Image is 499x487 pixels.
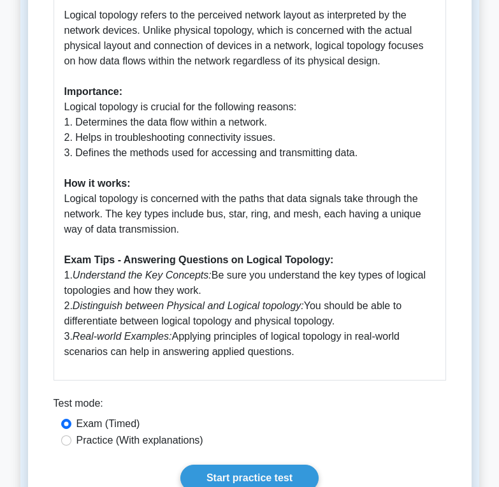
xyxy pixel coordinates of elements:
[64,8,435,360] p: Logical topology refers to the perceived network layout as interpreted by the network devices. Un...
[54,396,446,416] div: Test mode:
[64,86,123,97] b: Importance:
[64,254,334,265] b: Exam Tips - Answering Questions on Logical Topology:
[73,300,304,311] i: Distinguish between Physical and Logical topology:
[73,270,212,280] i: Understand the Key Concepts:
[73,331,172,342] i: Real-world Examples:
[76,416,140,432] label: Exam (Timed)
[64,178,131,189] b: How it works:
[76,433,203,448] label: Practice (With explanations)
